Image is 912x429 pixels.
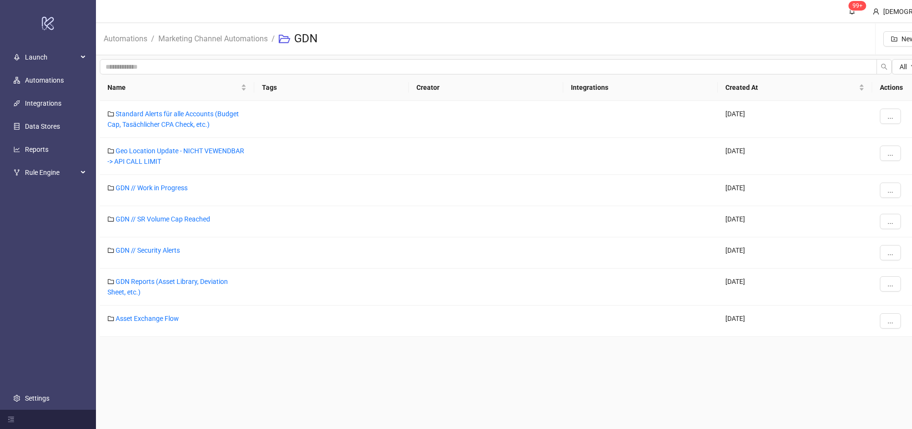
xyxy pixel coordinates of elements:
[107,147,244,165] a: Geo Location Update - NICHT VEWENDBAR -> API CALL LIMIT
[409,74,563,101] th: Creator
[718,237,872,269] div: [DATE]
[116,315,179,322] a: Asset Exchange Flow
[13,54,20,61] span: rocket
[116,246,180,254] a: GDN // Security Alerts
[891,36,898,42] span: folder-add
[880,109,901,124] button: ...
[107,278,228,296] a: GDN Reports (Asset Library, Deviation Sheet, etc.)
[25,48,78,67] span: Launch
[873,8,879,15] span: user
[718,206,872,237] div: [DATE]
[888,249,893,257] span: ...
[849,1,866,11] sup: 686
[880,214,901,229] button: ...
[718,269,872,306] div: [DATE]
[151,24,154,54] li: /
[888,149,893,157] span: ...
[880,245,901,260] button: ...
[888,317,893,325] span: ...
[102,33,149,43] a: Automations
[888,280,893,288] span: ...
[156,33,270,43] a: Marketing Channel Automations
[888,218,893,225] span: ...
[725,82,857,93] span: Created At
[849,8,855,14] span: bell
[718,74,872,101] th: Created At
[272,24,275,54] li: /
[25,123,60,130] a: Data Stores
[107,184,114,191] span: folder
[25,163,78,182] span: Rule Engine
[8,416,14,423] span: menu-fold
[888,186,893,194] span: ...
[254,74,409,101] th: Tags
[107,278,114,285] span: folder
[13,169,20,176] span: fork
[294,31,318,47] h3: GDN
[900,63,907,71] span: All
[100,74,254,101] th: Name
[880,276,901,292] button: ...
[718,138,872,175] div: [DATE]
[25,394,49,402] a: Settings
[116,215,210,223] a: GDN // SR Volume Cap Reached
[563,74,718,101] th: Integrations
[718,175,872,206] div: [DATE]
[107,315,114,322] span: folder
[880,183,901,198] button: ...
[718,306,872,337] div: [DATE]
[107,110,114,117] span: folder
[107,110,239,128] a: Standard Alerts für alle Accounts (Budget Cap, Tasächlicher CPA Check, etc.)
[880,313,901,329] button: ...
[881,63,888,70] span: search
[880,146,901,161] button: ...
[718,101,872,138] div: [DATE]
[107,147,114,154] span: folder
[107,82,239,93] span: Name
[116,184,188,192] a: GDN // Work in Progress
[25,99,61,107] a: Integrations
[25,76,64,84] a: Automations
[107,247,114,254] span: folder
[888,112,893,120] span: ...
[25,146,48,153] a: Reports
[107,216,114,222] span: folder
[279,33,290,45] span: folder-open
